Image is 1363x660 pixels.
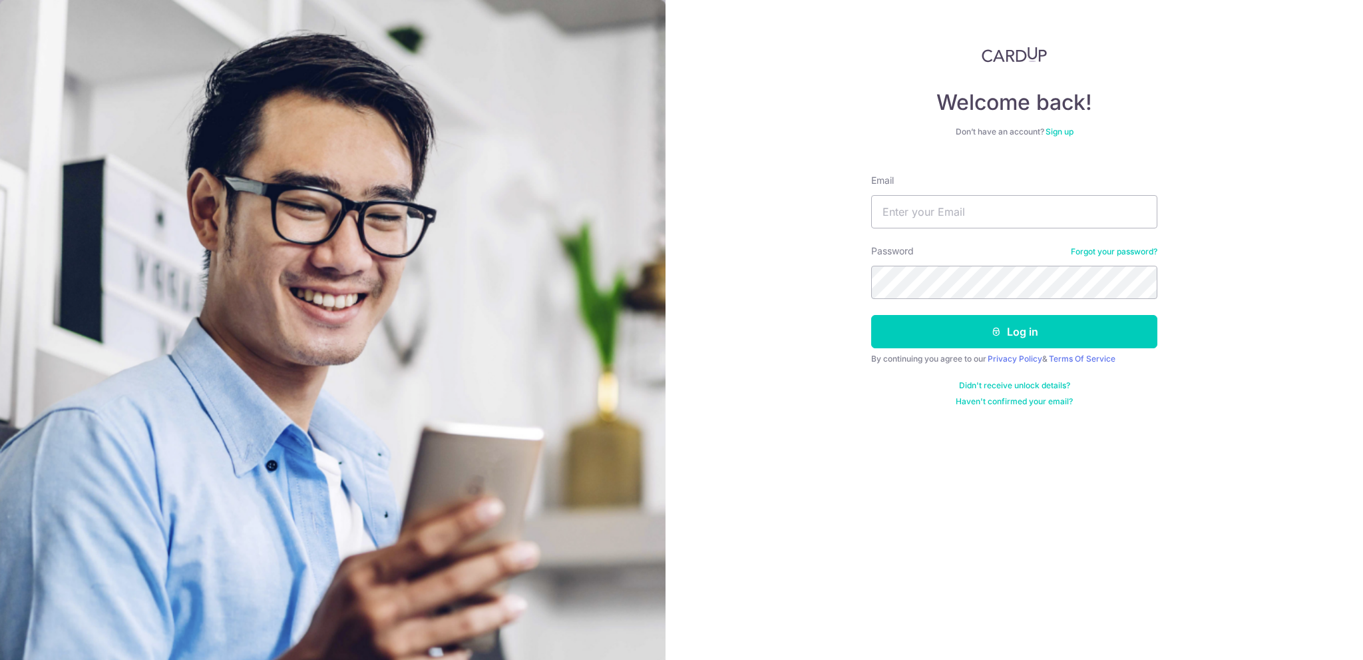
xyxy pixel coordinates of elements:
a: Didn't receive unlock details? [959,380,1070,391]
a: Sign up [1046,127,1073,137]
button: Log in [871,315,1157,348]
h4: Welcome back! [871,89,1157,116]
a: Terms Of Service [1049,354,1115,364]
input: Enter your Email [871,195,1157,228]
div: By continuing you agree to our & [871,354,1157,364]
a: Forgot your password? [1071,246,1157,257]
img: CardUp Logo [982,47,1047,63]
div: Don’t have an account? [871,127,1157,137]
a: Privacy Policy [988,354,1042,364]
label: Password [871,244,914,258]
a: Haven't confirmed your email? [956,396,1073,407]
label: Email [871,174,894,187]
